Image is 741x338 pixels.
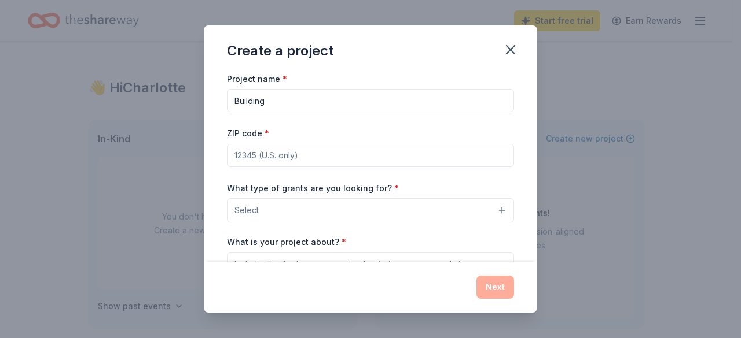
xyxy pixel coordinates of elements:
[227,144,514,167] input: 12345 (U.S. only)
[227,236,346,248] label: What is your project about?
[234,203,259,217] span: Select
[227,183,399,194] label: What type of grants are you looking for?
[227,128,269,139] label: ZIP code
[227,42,333,60] div: Create a project
[227,198,514,222] button: Select
[227,89,514,112] input: After school program
[227,73,287,85] label: Project name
